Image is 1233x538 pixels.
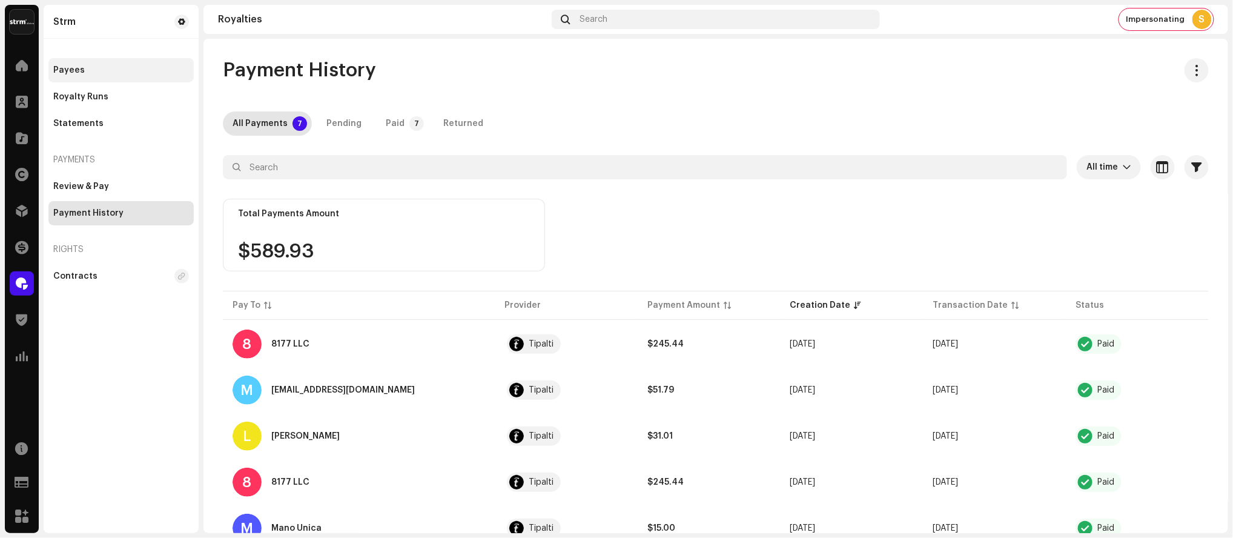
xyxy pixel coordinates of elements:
[238,209,530,219] div: Total Payments Amount
[529,386,554,394] div: Tipalti
[580,15,608,24] span: Search
[790,478,816,487] span: Sep 30, 2025
[1192,10,1212,29] div: S
[48,145,194,174] re-a-nav-header: Payments
[1126,15,1185,24] span: Impersonating
[933,386,958,394] span: Sep 30, 2025
[504,334,628,354] span: Tipalti
[529,340,554,348] div: Tipalti
[10,10,34,34] img: 408b884b-546b-4518-8448-1008f9c76b02
[48,58,194,82] re-m-nav-item: Payees
[933,432,958,440] span: Sep 30, 2025
[647,524,675,533] strong: $15.00
[1097,432,1114,440] div: Paid
[933,524,958,533] span: Sep 30, 2025
[271,478,309,487] div: 8177 LLC
[504,519,628,538] span: Tipalti
[271,386,415,394] div: markpellimusic@gmail.com
[233,111,288,136] div: All Payments
[271,432,340,440] div: Laura Rizzotto
[790,299,851,311] div: Creation Date
[790,386,816,394] span: Sep 30, 2025
[1123,155,1131,179] div: dropdown trigger
[647,340,684,348] strong: $245.44
[48,201,194,225] re-m-nav-item: Payment History
[443,111,483,136] div: Returned
[233,468,262,497] div: 8
[933,478,958,487] span: Sep 30, 2025
[233,376,262,405] div: M
[48,111,194,136] re-m-nav-item: Statements
[271,340,309,348] div: 8177 LLC
[233,422,262,451] div: L
[529,524,554,533] div: Tipalti
[53,182,109,191] div: Review & Pay
[53,65,85,75] div: Payees
[218,15,547,24] div: Royalties
[223,58,376,82] span: Payment History
[293,116,307,131] p-badge: 7
[647,432,673,440] strong: $31.01
[48,264,194,288] re-m-nav-item: Contracts
[386,111,405,136] div: Paid
[48,174,194,199] re-m-nav-item: Review & Pay
[53,271,98,281] div: Contracts
[647,299,720,311] div: Payment Amount
[223,155,1067,179] input: Search
[1086,155,1123,179] span: All time
[271,524,322,533] div: Mano Unica
[933,340,958,348] span: Oct 3, 2025
[1097,386,1114,394] div: Paid
[1097,478,1114,487] div: Paid
[1097,340,1114,348] div: Paid
[409,116,424,131] p-badge: 7
[790,340,816,348] span: Oct 3, 2025
[48,85,194,109] re-m-nav-item: Royalty Runs
[53,208,124,218] div: Payment History
[790,432,816,440] span: Sep 30, 2025
[53,92,108,102] div: Royalty Runs
[53,17,76,27] div: Strm
[790,524,816,533] span: Sep 25, 2025
[504,473,628,492] span: Tipalti
[48,235,194,264] re-a-nav-header: Rights
[529,432,554,440] div: Tipalti
[504,427,628,446] span: Tipalti
[504,380,628,400] span: Tipalti
[647,478,684,487] strong: $245.44
[233,330,262,359] div: 8
[933,299,1008,311] div: Transaction Date
[1097,524,1114,533] div: Paid
[233,299,260,311] div: Pay To
[647,386,674,394] strong: $51.79
[53,119,104,128] div: Statements
[529,478,554,487] div: Tipalti
[326,111,362,136] div: Pending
